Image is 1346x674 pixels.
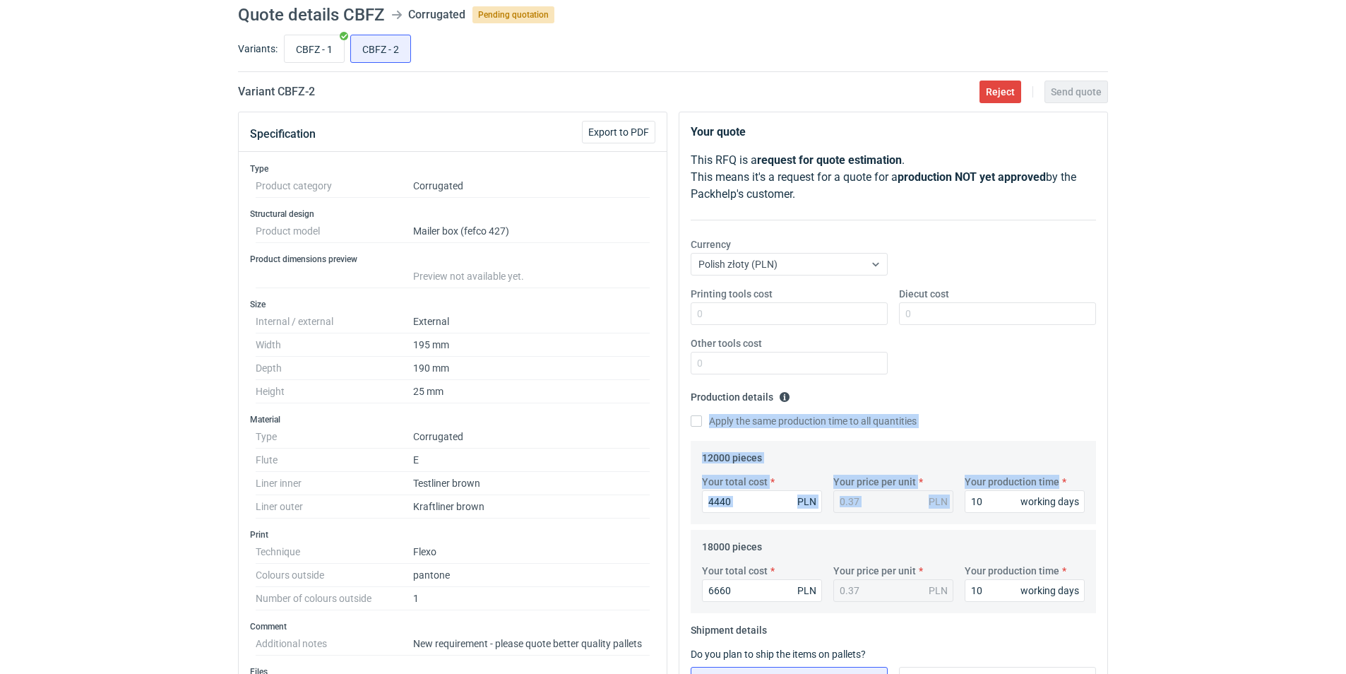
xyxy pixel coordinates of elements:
div: PLN [929,495,948,509]
dt: Number of colours outside [256,587,413,610]
label: Your production time [965,564,1059,578]
legend: Production details [691,386,790,403]
h3: Comment [250,621,655,632]
span: Reject [986,87,1015,97]
dd: Corrugated [413,425,650,449]
button: Reject [979,81,1021,103]
label: Your price per unit [833,564,916,578]
h3: Print [250,529,655,540]
label: Variants: [238,42,278,56]
span: Send quote [1051,87,1102,97]
label: Other tools cost [691,336,762,350]
strong: request for quote estimation [757,153,902,167]
dt: Colours outside [256,564,413,587]
label: Your price per unit [833,475,916,489]
legend: Shipment details [691,619,767,636]
input: 0 [702,579,822,602]
input: 0 [691,352,888,374]
dt: Liner outer [256,495,413,519]
dt: Liner inner [256,472,413,495]
label: Your total cost [702,564,768,578]
input: 0 [899,302,1096,325]
input: 0 [691,302,888,325]
label: CBFZ - 2 [350,35,411,63]
button: Send quote [1044,81,1108,103]
button: Specification [250,117,316,151]
dt: Height [256,380,413,403]
h3: Product dimensions preview [250,254,655,265]
span: Preview not available yet. [413,271,524,282]
dd: 195 mm [413,333,650,357]
dt: Internal / external [256,310,413,333]
label: CBFZ - 1 [284,35,345,63]
dd: E [413,449,650,472]
div: Corrugated [408,6,465,23]
legend: 12000 pieces [702,447,762,463]
h3: Material [250,414,655,425]
dd: Flexo [413,540,650,564]
label: Do you plan to ship the items on pallets? [691,649,866,660]
strong: production NOT yet approved [898,170,1046,184]
legend: 18000 pieces [702,536,762,552]
dt: Product model [256,220,413,243]
label: Your production time [965,475,1059,489]
dd: Kraftliner brown [413,495,650,519]
input: 0 [965,579,1085,602]
div: PLN [797,584,816,598]
dt: Additional notes [256,632,413,656]
h2: Variant CBFZ - 2 [238,83,315,100]
div: PLN [797,495,816,509]
p: This RFQ is a . This means it's a request for a quote for a by the Packhelp's customer. [691,152,1096,203]
label: Apply the same production time to all quantities [691,414,917,428]
h1: Quote details CBFZ [238,6,384,23]
input: 0 [965,490,1085,513]
dt: Width [256,333,413,357]
dt: Depth [256,357,413,380]
div: working days [1020,584,1079,598]
dd: pantone [413,564,650,587]
span: Export to PDF [588,127,649,137]
h3: Type [250,163,655,175]
dd: 25 mm [413,380,650,403]
dd: External [413,310,650,333]
dd: Corrugated [413,175,650,198]
label: Diecut cost [899,287,949,301]
label: Your total cost [702,475,768,489]
dt: Technique [256,540,413,564]
h3: Structural design [250,208,655,220]
span: Polish złoty (PLN) [698,259,778,270]
strong: Your quote [691,125,746,138]
dd: 190 mm [413,357,650,380]
span: Pending quotation [472,6,554,23]
button: Export to PDF [582,121,655,143]
dt: Product category [256,175,413,198]
label: Currency [691,237,731,252]
div: working days [1020,495,1079,509]
div: PLN [929,584,948,598]
label: Printing tools cost [691,287,773,301]
dt: Flute [256,449,413,472]
dd: Testliner brown [413,472,650,495]
dt: Type [256,425,413,449]
h3: Size [250,299,655,310]
input: 0 [702,490,822,513]
dd: New requirement - please quote better quality pallets [413,632,650,656]
dd: Mailer box (fefco 427) [413,220,650,243]
dd: 1 [413,587,650,610]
